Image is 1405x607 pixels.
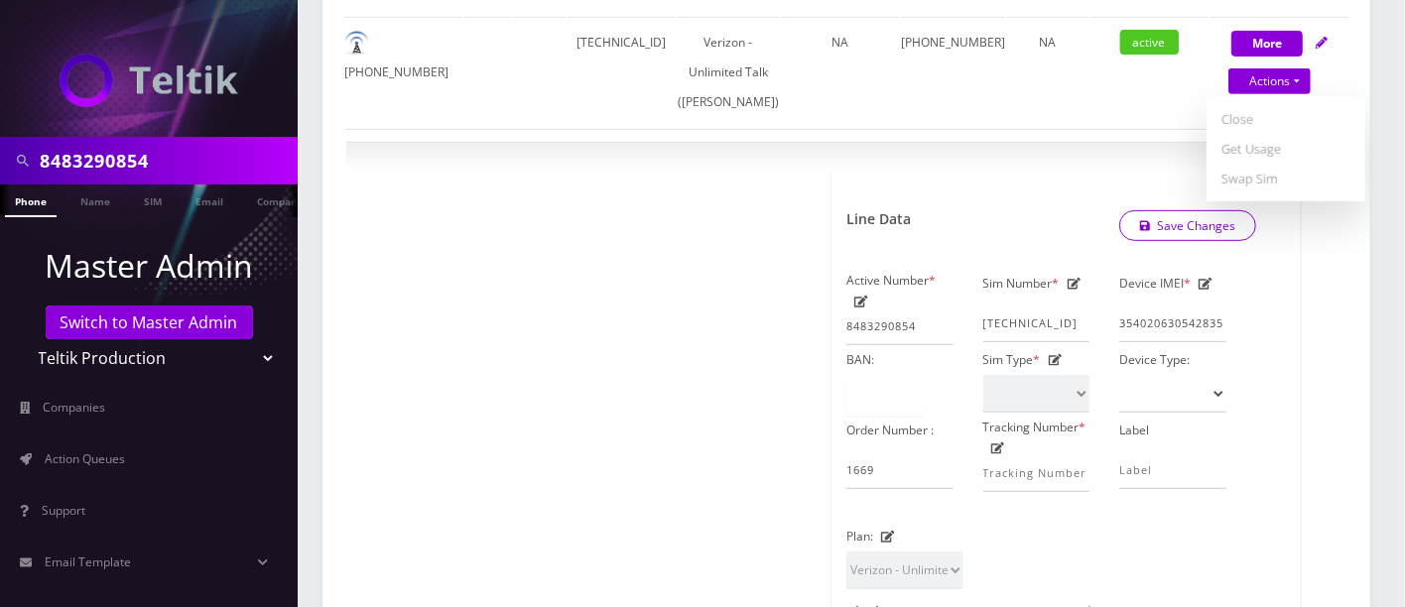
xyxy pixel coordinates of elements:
input: Label [1119,451,1226,489]
a: Save Changes [1119,210,1257,241]
button: Save Changes [1119,211,1257,241]
input: Active Number [846,307,954,345]
div: Actions [1207,96,1365,201]
img: default.png [344,31,369,56]
label: Active Number [846,266,936,296]
label: Tracking Number [983,413,1086,442]
a: Email [186,184,233,215]
input: IMEI [1119,304,1226,342]
span: Email Template [45,553,131,570]
span: Companies [44,399,106,416]
input: Search in Company [40,142,293,180]
a: Company [247,184,314,215]
img: Teltik Production [60,54,238,107]
label: Sim Number [983,269,1060,299]
a: Get Usage [1207,134,1365,164]
label: Plan: [846,522,873,551]
span: Support [42,502,85,519]
label: Label [1119,416,1149,445]
a: Switch to Master Admin [46,305,253,339]
label: Device Type: [1119,345,1190,375]
label: Order Number : [846,416,934,445]
td: [TECHNICAL_ID] [568,17,676,127]
label: BAN: [846,345,874,375]
td: Verizon - Unlimited Talk ([PERSON_NAME]) [678,17,779,127]
h1: Line Data [846,211,911,228]
input: Tracking Number [983,454,1090,492]
input: Sim Number [983,304,1090,342]
a: Swap Sim [1207,164,1365,193]
input: Order Number [846,451,954,489]
a: Actions [1228,68,1311,94]
button: More [1231,31,1303,57]
label: Device IMEI [1119,269,1191,299]
td: NA [781,17,899,127]
td: [PHONE_NUMBER] [901,17,1005,127]
span: active [1120,30,1179,55]
a: Name [70,184,120,215]
a: Phone [5,184,57,217]
a: SIM [134,184,172,215]
span: NA [1039,34,1056,51]
label: Sim Type [983,345,1041,375]
td: [PHONE_NUMBER] [344,17,462,127]
span: Action Queues [45,450,125,467]
a: Close [1207,104,1365,134]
